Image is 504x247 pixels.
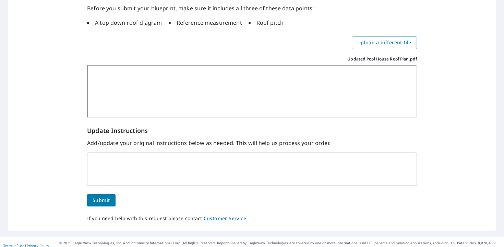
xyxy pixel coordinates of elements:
[352,36,417,49] label: Upload a different file
[93,196,110,205] span: Submit
[87,215,417,223] p: If you need help with this request please contact
[249,19,284,27] li: Roof pitch
[204,214,246,223] button: Customer Service
[87,19,162,27] li: A top down roof diagram
[87,126,417,135] p: Update Instructions
[169,19,242,27] li: Reference measurement
[87,139,417,147] p: Add/update your original instructions below as needed. This will help us process your order.
[87,194,115,207] button: Submit
[357,38,411,47] span: Upload a different file
[347,56,417,62] p: Updated Pool House Roof Plan.pdf
[87,4,417,12] p: Before you submit your blueprint, make sure it includes all three of these data points:
[87,65,417,118] iframe: Updated Pool House Roof Plan.pdf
